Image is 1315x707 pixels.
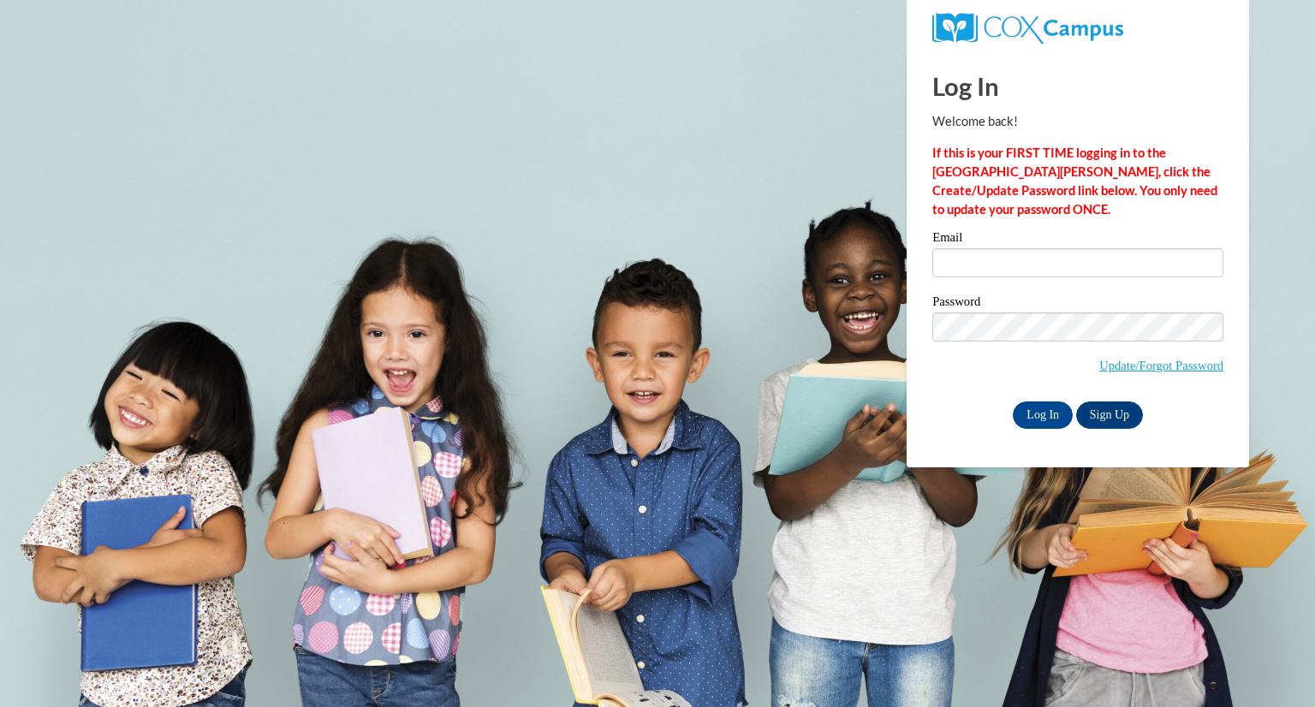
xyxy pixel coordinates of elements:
strong: If this is your FIRST TIME logging in to the [GEOGRAPHIC_DATA][PERSON_NAME], click the Create/Upd... [932,146,1217,217]
h1: Log In [932,68,1223,104]
p: Welcome back! [932,112,1223,131]
label: Password [932,295,1223,312]
label: Email [932,231,1223,248]
a: Update/Forgot Password [1099,359,1223,372]
img: COX Campus [932,13,1123,44]
a: COX Campus [932,20,1123,34]
input: Log In [1013,401,1073,429]
a: Sign Up [1076,401,1143,429]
